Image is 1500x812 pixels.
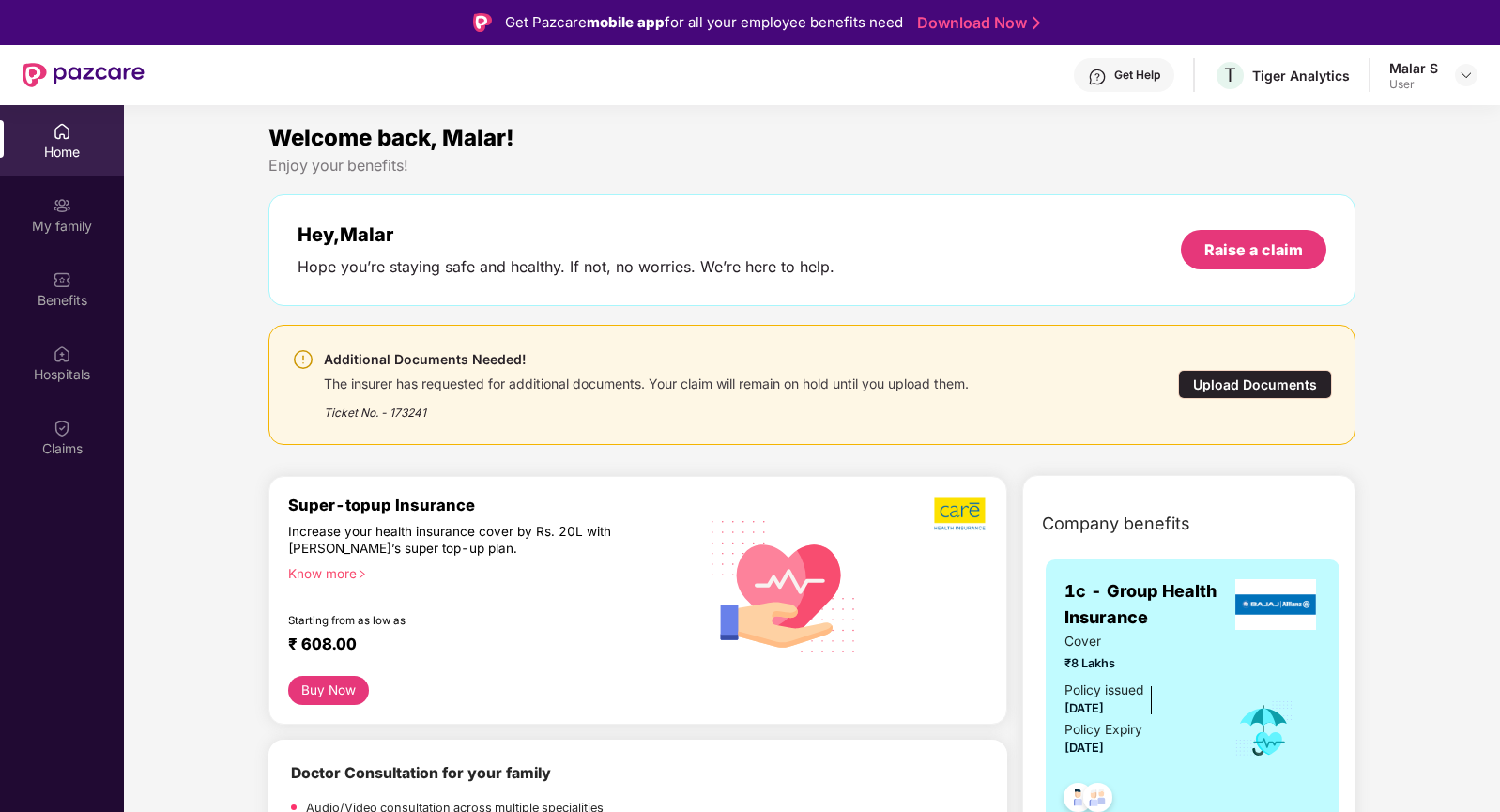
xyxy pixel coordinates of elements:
[1389,77,1438,92] div: User
[1204,239,1303,260] div: Raise a claim
[934,496,987,531] img: b5dec4f62d2307b9de63beb79f102df3.png
[1252,67,1350,84] div: Tiger Analytics
[53,270,71,289] img: svg+xml;base64,PHN2ZyBpZD0iQmVuZWZpdHMiIHhtbG5zPSJodHRwOi8vd3d3LnczLm9yZy8yMDAwL3N2ZyIgd2lkdGg9Ij...
[1459,68,1474,83] img: svg+xml;base64,PHN2ZyBpZD0iRHJvcGRvd24tMzJ4MzIiIHhtbG5zPSJodHRwOi8vd3d3LnczLm9yZy8yMDAwL3N2ZyIgd2...
[696,497,871,674] img: svg+xml;base64,PHN2ZyB4bWxucz0iaHR0cDovL3d3dy53My5vcmcvMjAwMC9zdmciIHhtbG5zOnhsaW5rPSJodHRwOi8vd3...
[587,13,665,31] strong: mobile app
[288,676,368,705] button: Buy Now
[324,348,969,371] div: Additional Documents Needed!
[1064,578,1231,632] span: 1c - Group Health Insurance
[1064,720,1142,741] div: Policy Expiry
[1064,701,1104,715] span: [DATE]
[268,156,1355,176] div: Enjoy your benefits!
[505,11,903,34] div: Get Pazcare for all your employee benefits need
[23,63,145,87] img: New Pazcare Logo
[298,257,834,277] div: Hope you’re staying safe and healthy. If not, no worries. We’re here to help.
[1033,13,1040,33] img: Stroke
[268,124,514,151] span: Welcome back, Malar!
[53,345,71,363] img: svg+xml;base64,PHN2ZyBpZD0iSG9zcGl0YWxzIiB4bWxucz0iaHR0cDovL3d3dy53My5vcmcvMjAwMC9zdmciIHdpZHRoPS...
[1114,68,1160,83] div: Get Help
[1389,59,1438,77] div: Malar S
[1064,681,1143,701] div: Policy issued
[292,348,314,371] img: svg+xml;base64,PHN2ZyBpZD0iV2FybmluZ18tXzI0eDI0IiBkYXRhLW5hbWU9Ildhcm5pbmcgLSAyNHgyNCIgeG1sbnM9Im...
[53,122,71,141] img: svg+xml;base64,PHN2ZyBpZD0iSG9tZSIgeG1sbnM9Imh0dHA6Ly93d3cudzMub3JnLzIwMDAvc3ZnIiB3aWR0aD0iMjAiIG...
[288,523,615,557] div: Increase your health insurance cover by Rs. 20L with [PERSON_NAME]’s super top-up plan.
[473,13,492,32] img: Logo
[1042,511,1190,537] span: Company benefits
[291,764,551,782] b: Doctor Consultation for your family
[1088,68,1107,86] img: svg+xml;base64,PHN2ZyBpZD0iSGVscC0zMngzMiIgeG1sbnM9Imh0dHA6Ly93d3cudzMub3JnLzIwMDAvc3ZnIiB3aWR0aD...
[298,223,834,246] div: Hey, Malar
[1064,741,1104,755] span: [DATE]
[288,565,684,578] div: Know more
[917,13,1034,33] a: Download Now
[1178,370,1332,399] div: Upload Documents
[357,569,367,579] span: right
[1064,654,1208,673] span: ₹8 Lakhs
[53,196,71,215] img: svg+xml;base64,PHN2ZyB3aWR0aD0iMjAiIGhlaWdodD0iMjAiIHZpZXdCb3g9IjAgMCAyMCAyMCIgZmlsbD0ibm9uZSIgeG...
[288,614,616,627] div: Starting from as low as
[1233,699,1294,761] img: icon
[324,371,969,392] div: The insurer has requested for additional documents. Your claim will remain on hold until you uplo...
[53,419,71,437] img: svg+xml;base64,PHN2ZyBpZD0iQ2xhaW0iIHhtbG5zPSJodHRwOi8vd3d3LnczLm9yZy8yMDAwL3N2ZyIgd2lkdGg9IjIwIi...
[288,496,696,514] div: Super-topup Insurance
[1235,579,1316,630] img: insurerLogo
[1064,632,1208,652] span: Cover
[288,635,677,657] div: ₹ 608.00
[324,392,969,421] div: Ticket No. - 173241
[1224,64,1236,86] span: T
